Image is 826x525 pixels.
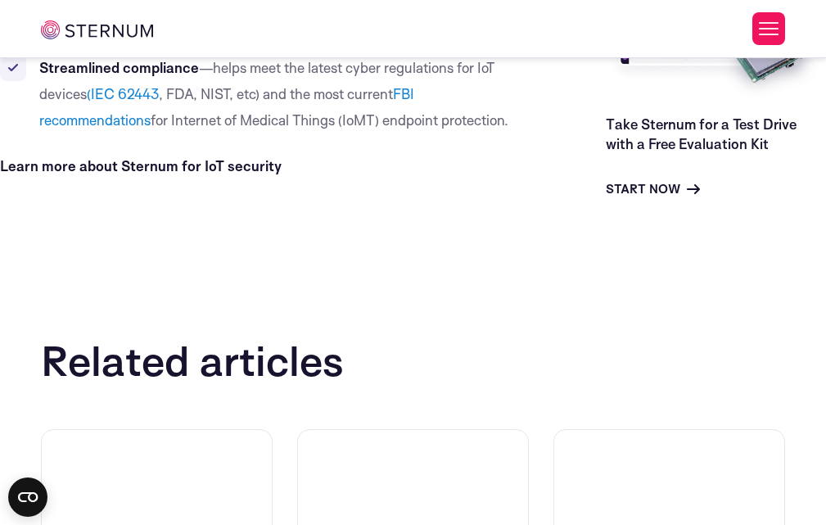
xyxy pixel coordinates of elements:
[39,59,495,102] span: —helps meet the latest cyber regulations for IoT devices
[606,179,700,199] a: Start Now
[41,337,784,384] h2: Related articles
[39,85,414,129] a: FBI recommendations
[87,85,159,102] a: (IEC 62443
[151,111,508,129] span: for Internet of Medical Things (IoMT) endpoint protection.
[39,59,199,76] b: Streamlined compliance
[41,20,152,39] img: sternum iot
[8,477,47,517] button: Open CMP widget
[159,85,393,102] span: , FDA, NIST, etc) and the most current
[606,115,797,152] a: Take Sternum for a Test Drive with a Free Evaluation Kit
[752,12,785,45] button: Toggle Menu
